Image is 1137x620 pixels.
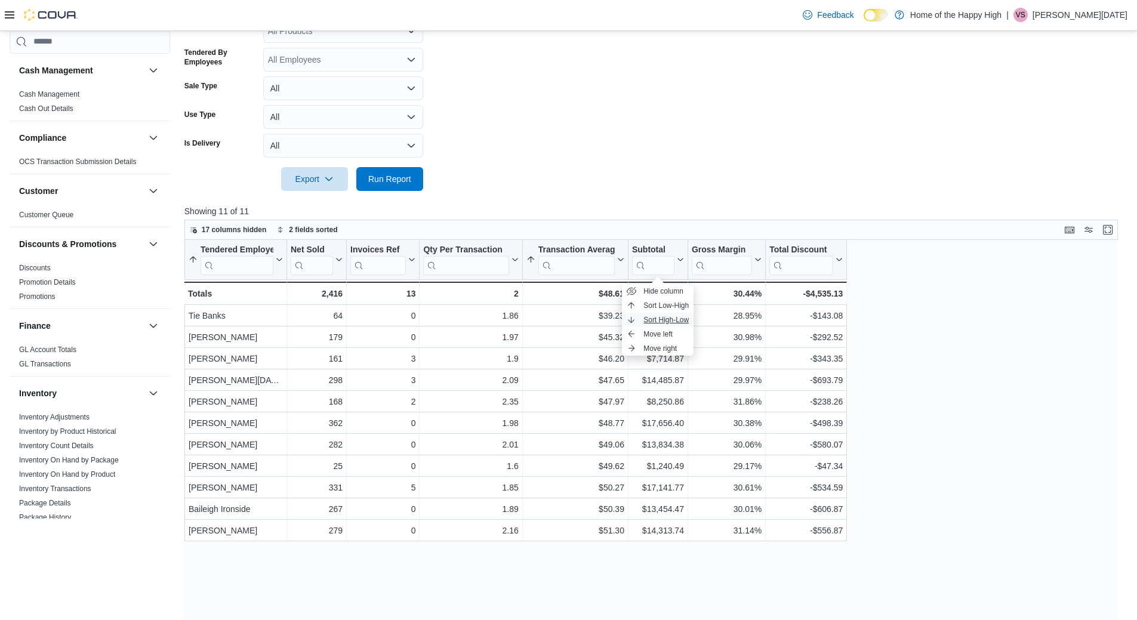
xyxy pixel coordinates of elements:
[1033,8,1127,22] p: [PERSON_NAME][DATE]
[19,320,144,332] button: Finance
[769,416,843,430] div: -$498.39
[201,245,273,256] div: Tendered Employee
[19,158,137,166] a: OCS Transaction Submission Details
[350,330,415,344] div: 0
[19,238,144,250] button: Discounts & Promotions
[189,373,283,387] div: [PERSON_NAME][DATE]
[19,157,137,166] span: OCS Transaction Submission Details
[19,455,119,465] span: Inventory On Hand by Package
[632,245,674,275] div: Subtotal
[692,394,762,409] div: 31.86%
[19,320,51,332] h3: Finance
[350,286,415,301] div: 13
[632,480,684,495] div: $17,141.77
[1081,223,1096,237] button: Display options
[19,278,76,286] a: Promotion Details
[19,292,56,301] a: Promotions
[423,373,518,387] div: 2.09
[1006,8,1009,22] p: |
[19,499,71,507] a: Package Details
[189,459,283,473] div: [PERSON_NAME]
[692,330,762,344] div: 30.98%
[184,48,258,67] label: Tendered By Employees
[19,513,71,522] a: Package History
[769,459,843,473] div: -$47.34
[632,245,684,275] button: Subtotal
[263,76,423,100] button: All
[291,330,343,344] div: 179
[423,351,518,366] div: 1.9
[19,132,66,144] h3: Compliance
[632,459,684,473] div: $1,240.49
[910,8,1002,22] p: Home of the Happy High
[423,245,518,275] button: Qty Per Transaction
[526,437,624,452] div: $49.06
[19,90,79,99] span: Cash Management
[350,373,415,387] div: 3
[526,523,624,538] div: $51.30
[632,373,684,387] div: $14,485.87
[19,456,119,464] a: Inventory On Hand by Package
[19,132,144,144] button: Compliance
[692,309,762,323] div: 28.95%
[622,284,694,298] button: Hide column
[423,330,518,344] div: 1.97
[406,55,416,64] button: Open list of options
[291,245,343,275] button: Net Sold
[291,394,343,409] div: 168
[769,245,843,275] button: Total Discount
[769,437,843,452] div: -$580.07
[272,223,342,237] button: 2 fields sorted
[184,110,215,119] label: Use Type
[350,245,406,256] div: Invoices Ref
[769,502,843,516] div: -$606.87
[692,523,762,538] div: 31.14%
[356,167,423,191] button: Run Report
[19,441,94,451] span: Inventory Count Details
[769,245,833,275] div: Total Discount
[817,9,853,21] span: Feedback
[350,523,415,538] div: 0
[423,286,518,301] div: 2
[291,245,333,275] div: Net Sold
[350,502,415,516] div: 0
[632,502,684,516] div: $13,454.47
[291,480,343,495] div: 331
[10,87,170,121] div: Cash Management
[692,437,762,452] div: 30.06%
[19,413,90,421] a: Inventory Adjustments
[526,373,624,387] div: $47.65
[423,416,518,430] div: 1.98
[692,502,762,516] div: 30.01%
[188,286,283,301] div: Totals
[643,301,689,310] span: Sort Low-High
[423,394,518,409] div: 2.35
[289,225,337,235] span: 2 fields sorted
[350,416,415,430] div: 0
[526,286,624,301] div: $48.61
[350,245,415,275] button: Invoices Ref
[19,345,76,354] span: GL Account Totals
[184,138,220,148] label: Is Delivery
[19,104,73,113] a: Cash Out Details
[1101,223,1115,237] button: Enter fullscreen
[350,480,415,495] div: 5
[769,523,843,538] div: -$556.87
[19,210,73,220] span: Customer Queue
[1016,8,1025,22] span: VS
[19,484,91,493] span: Inventory Transactions
[692,480,762,495] div: 30.61%
[19,387,144,399] button: Inventory
[538,245,615,256] div: Transaction Average
[146,386,161,400] button: Inventory
[423,245,509,256] div: Qty Per Transaction
[19,185,144,197] button: Customer
[692,245,752,256] div: Gross Margin
[19,498,71,508] span: Package Details
[406,26,416,36] button: Open list of options
[632,351,684,366] div: $7,714.87
[622,298,694,313] button: Sort Low-High
[19,470,115,479] a: Inventory On Hand by Product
